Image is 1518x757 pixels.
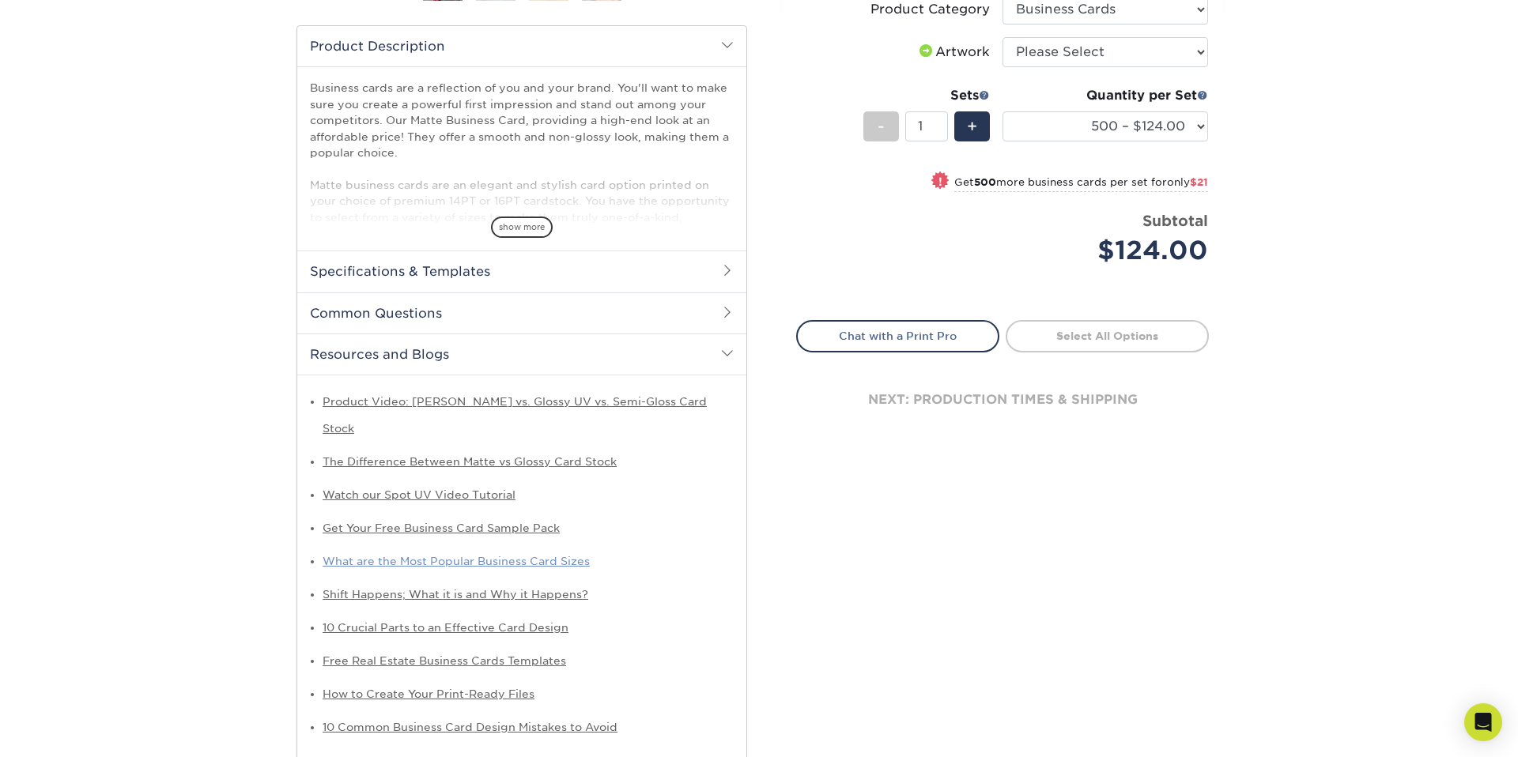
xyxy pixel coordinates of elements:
a: The Difference Between Matte vs Glossy Card Stock [323,455,617,468]
div: $124.00 [1014,232,1208,269]
span: - [878,115,885,138]
h2: Common Questions [297,292,746,333]
strong: Subtotal [1142,212,1208,229]
div: Artwork [916,43,990,62]
span: $21 [1190,176,1208,188]
a: 10 Common Business Card Design Mistakes to Avoid [323,721,617,733]
a: How to Create Your Print-Ready Files [323,687,534,700]
span: + [967,115,977,138]
span: ! [938,173,942,190]
h2: Product Description [297,26,746,66]
a: Chat with a Print Pro [796,320,999,352]
a: Select All Options [1006,320,1209,352]
a: What are the Most Popular Business Card Sizes [323,555,590,567]
a: Product Video: [PERSON_NAME] vs. Glossy UV vs. Semi-Gloss Card Stock [323,395,707,435]
strong: 500 [974,176,996,188]
a: Free Real Estate Business Cards Templates [323,654,566,667]
div: next: production times & shipping [796,352,1209,447]
span: show more [491,217,553,238]
a: Watch our Spot UV Video Tutorial [323,488,515,501]
small: Get more business cards per set for [954,176,1208,192]
div: Open Intercom Messenger [1464,703,1502,741]
h2: Resources and Blogs [297,333,746,375]
div: Sets [863,86,990,105]
p: Business cards are a reflection of you and your brand. You'll want to make sure you create a powe... [310,80,734,305]
a: 10 Crucial Parts to an Effective Card Design [323,621,568,634]
a: Shift Happens; What it is and Why it Happens? [323,588,588,601]
h2: Specifications & Templates [297,250,746,292]
a: Get Your Free Business Card Sample Pack [323,522,560,534]
div: Quantity per Set [1003,86,1208,105]
span: only [1167,176,1208,188]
